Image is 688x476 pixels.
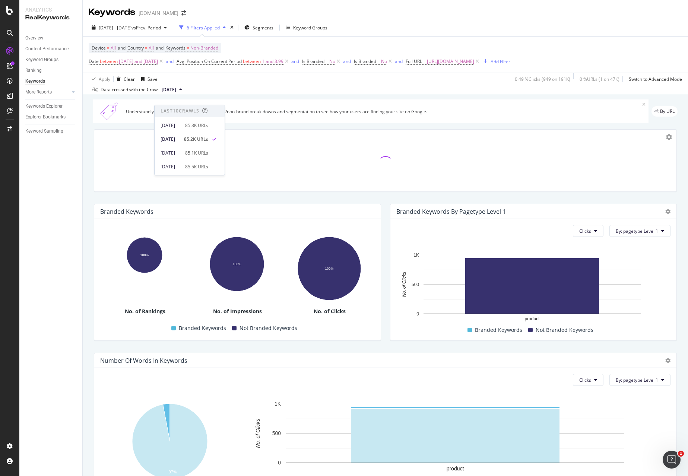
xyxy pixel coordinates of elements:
[616,377,658,383] span: By: pagetype Level 1
[92,45,106,51] span: Device
[25,127,63,135] div: Keyword Sampling
[179,324,226,333] span: Branded Keywords
[25,67,77,74] a: Ranking
[25,56,58,64] div: Keyword Groups
[101,86,159,93] div: Data crossed with the Crawl
[241,22,276,34] button: Segments
[25,13,76,22] div: RealKeywords
[25,77,77,85] a: Keywords
[343,58,351,65] button: and
[396,208,506,215] div: Branded Keywords By pagetype Level 1
[89,6,136,19] div: Keywords
[25,34,77,42] a: Overview
[396,251,668,325] svg: A chart.
[395,58,403,65] button: and
[131,25,161,31] span: vs Prev. Period
[25,88,52,96] div: More Reports
[406,58,422,64] span: Full URL
[25,88,70,96] a: More Reports
[100,233,189,273] svg: A chart.
[491,58,510,65] div: Add Filter
[423,58,426,64] span: =
[229,24,235,31] div: times
[99,25,131,31] span: [DATE] - [DATE]
[166,58,174,65] button: and
[291,58,299,65] button: and
[100,58,118,64] span: between
[395,58,403,64] div: and
[325,267,334,271] text: 100%
[416,311,419,317] text: 0
[89,58,99,64] span: Date
[185,150,208,156] div: 85.1K URLs
[193,233,281,293] svg: A chart.
[573,225,603,237] button: Clicks
[302,58,324,64] span: Is Branded
[244,400,666,474] svg: A chart.
[161,122,181,129] div: [DATE]
[25,113,66,121] div: Explorer Bookmarks
[343,58,351,64] div: and
[354,58,376,64] span: Is Branded
[126,108,642,115] div: Understand your website's audience. Use brand/non-brand break downs and segmentation to see how y...
[184,136,208,143] div: 85.2K URLs
[25,127,77,135] a: Keyword Sampling
[524,317,540,322] text: product
[411,282,419,287] text: 500
[118,45,126,51] span: and
[285,308,374,315] div: No. of Clicks
[651,106,678,117] div: legacy label
[149,43,154,53] span: All
[233,263,241,266] text: 100%
[114,73,135,85] button: Clear
[283,22,330,34] button: Keyword Groups
[193,308,282,315] div: No. of Impressions
[25,102,77,110] a: Keywords Explorer
[107,45,110,51] span: =
[138,73,158,85] button: Save
[181,10,186,16] div: arrow-right-arrow-left
[253,25,273,31] span: Segments
[329,56,335,67] span: No
[285,233,373,304] div: A chart.
[187,45,189,51] span: =
[660,109,675,114] span: By URL
[177,58,242,64] span: Avg. Position On Current Period
[159,85,185,94] button: [DATE]
[185,122,208,129] div: 85.3K URLs
[278,460,281,466] text: 0
[25,102,63,110] div: Keywords Explorer
[401,272,406,297] text: No. of Clicks
[579,377,591,383] span: Clicks
[25,56,77,64] a: Keyword Groups
[381,56,387,67] span: No
[626,73,682,85] button: Switch to Advanced Mode
[190,43,218,53] span: Non-Branded
[616,228,658,234] span: By: pagetype Level 1
[580,76,619,82] div: 0 % URLs ( 1 on 47K )
[515,76,570,82] div: 0.49 % Clicks ( 949 on 191K )
[25,67,42,74] div: Ranking
[275,401,281,407] text: 1K
[89,73,110,85] button: Apply
[629,76,682,82] div: Switch to Advanced Mode
[185,164,208,170] div: 85.5K URLs
[96,102,123,120] img: Xn5yXbTLC6GvtKIoinKAiP4Hm0QJ922KvQwAAAAASUVORK5CYII=
[536,326,593,334] span: Not Branded Keywords
[99,76,110,82] div: Apply
[609,374,670,386] button: By: pagetype Level 1
[25,34,43,42] div: Overview
[111,43,116,53] span: All
[25,6,76,13] div: Analytics
[161,164,181,170] div: [DATE]
[25,113,77,121] a: Explorer Bookmarks
[166,58,174,64] div: and
[139,9,178,17] div: [DOMAIN_NAME]
[25,45,77,53] a: Content Performance
[272,431,281,437] text: 500
[127,45,144,51] span: Country
[291,58,299,64] div: and
[262,56,283,67] span: 1 and 3.99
